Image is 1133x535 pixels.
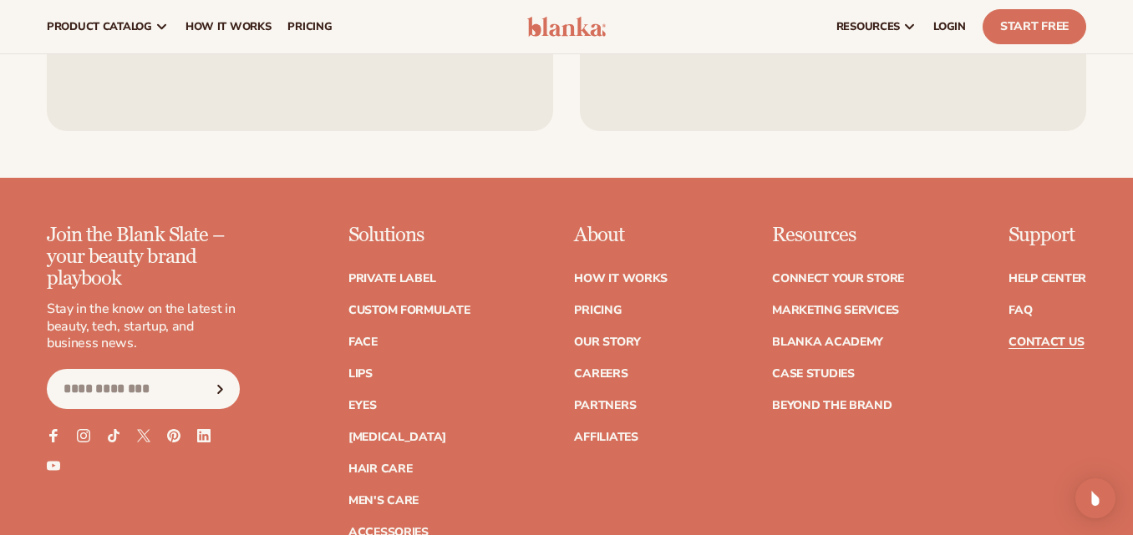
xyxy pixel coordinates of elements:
a: Contact Us [1009,336,1084,348]
a: Connect your store [772,273,904,285]
a: Beyond the brand [772,400,892,411]
a: Our Story [574,336,640,348]
a: Lips [348,368,373,380]
p: Join the Blank Slate – your beauty brand playbook [47,225,240,290]
a: Eyes [348,400,377,411]
a: Hair Care [348,463,412,475]
a: Case Studies [772,368,855,380]
p: Stay in the know on the latest in beauty, tech, startup, and business news. [47,300,240,352]
a: Face [348,336,378,348]
a: How It Works [574,273,668,285]
a: FAQ [1009,305,1032,316]
img: logo [527,17,606,37]
a: Marketing services [772,305,899,316]
button: Subscribe [202,369,239,409]
a: Affiliates [574,432,638,443]
a: Careers [574,368,627,380]
span: LOGIN [933,20,966,33]
a: Start Free [983,9,1086,44]
span: How It Works [185,20,272,33]
a: Help Center [1009,273,1086,285]
a: Custom formulate [348,305,470,316]
a: [MEDICAL_DATA] [348,432,446,443]
a: Partners [574,400,636,411]
a: Pricing [574,305,621,316]
a: Private label [348,273,435,285]
a: Men's Care [348,495,419,507]
div: Open Intercom Messenger [1075,478,1115,518]
p: Solutions [348,225,470,246]
p: About [574,225,668,246]
p: Resources [772,225,904,246]
p: Support [1009,225,1086,246]
a: Blanka Academy [772,336,883,348]
span: product catalog [47,20,152,33]
span: resources [836,20,900,33]
span: pricing [287,20,332,33]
